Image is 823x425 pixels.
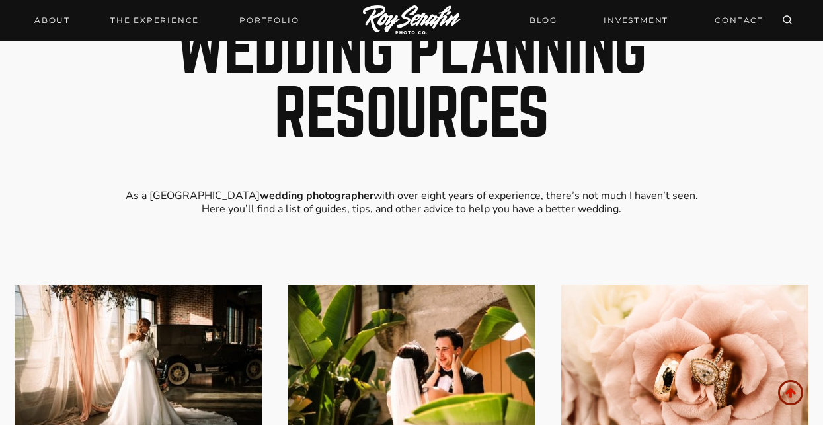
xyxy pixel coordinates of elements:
[363,5,461,36] img: Logo of Roy Serafin Photo Co., featuring stylized text in white on a light background, representi...
[596,9,676,32] a: INVESTMENT
[116,189,707,217] p: As a [GEOGRAPHIC_DATA] with over eight years of experience, there’s not much I haven’t seen. Here...
[26,11,307,30] nav: Primary Navigation
[707,9,771,32] a: CONTACT
[522,9,565,32] a: BLOG
[522,9,771,32] nav: Secondary Navigation
[116,20,707,157] h2: wedding planning resources
[778,11,797,30] button: View Search Form
[26,11,78,30] a: About
[102,11,207,30] a: THE EXPERIENCE
[260,188,373,203] strong: wedding photographer
[231,11,307,30] a: Portfolio
[778,380,803,405] a: Scroll to top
